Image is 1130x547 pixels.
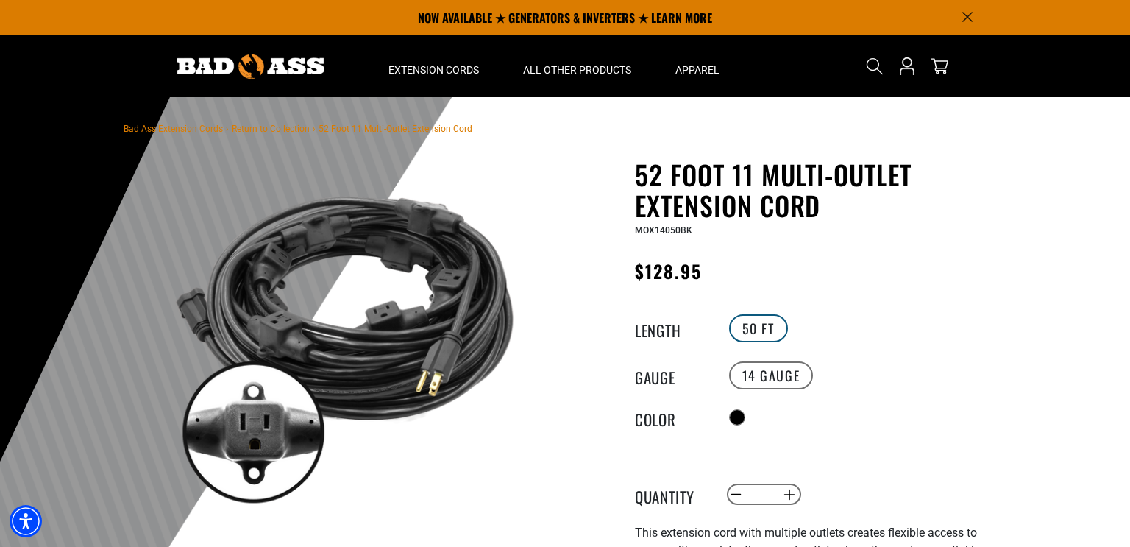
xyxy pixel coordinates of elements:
[319,124,472,134] span: 52 Foot 11 Multi-Outlet Extension Cord
[729,361,814,389] label: 14 Gauge
[729,314,788,342] label: 50 FT
[177,54,324,79] img: Bad Ass Extension Cords
[635,225,692,236] span: MOX14050BK
[124,124,223,134] a: Bad Ass Extension Cords
[675,63,719,77] span: Apparel
[232,124,310,134] a: Return to Collection
[523,63,631,77] span: All Other Products
[501,35,653,97] summary: All Other Products
[635,408,708,427] legend: Color
[635,485,708,504] label: Quantity
[124,119,472,137] nav: breadcrumbs
[635,159,995,221] h1: 52 Foot 11 Multi-Outlet Extension Cord
[167,162,522,517] img: black
[10,505,42,537] div: Accessibility Menu
[635,319,708,338] legend: Length
[653,35,742,97] summary: Apparel
[388,63,479,77] span: Extension Cords
[366,35,501,97] summary: Extension Cords
[863,54,886,78] summary: Search
[928,57,951,75] a: cart
[313,124,316,134] span: ›
[635,258,703,284] span: $128.95
[635,366,708,385] legend: Gauge
[226,124,229,134] span: ›
[895,35,919,97] a: Open this option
